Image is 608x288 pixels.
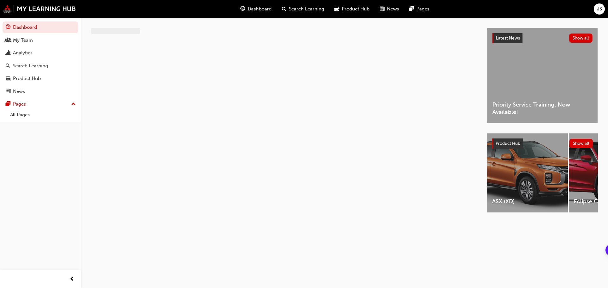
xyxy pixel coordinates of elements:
a: search-iconSearch Learning [277,3,329,15]
span: prev-icon [70,275,74,283]
button: Pages [3,98,78,110]
div: Pages [13,101,26,108]
span: search-icon [282,5,286,13]
span: news-icon [6,89,10,95]
a: My Team [3,34,78,46]
span: Search Learning [289,5,324,13]
span: guage-icon [6,25,10,30]
span: Product Hub [342,5,370,13]
span: car-icon [334,5,339,13]
button: Show all [569,34,593,43]
a: Latest NewsShow allPriority Service Training: Now Available! [487,28,598,123]
a: Dashboard [3,21,78,33]
span: car-icon [6,76,10,82]
a: car-iconProduct Hub [329,3,375,15]
div: Analytics [13,49,33,57]
span: pages-icon [409,5,414,13]
span: Pages [416,5,429,13]
img: mmal [3,5,76,13]
span: pages-icon [6,101,10,107]
a: Search Learning [3,60,78,72]
a: news-iconNews [375,3,404,15]
span: up-icon [71,100,76,108]
span: guage-icon [240,5,245,13]
span: Dashboard [248,5,272,13]
span: search-icon [6,63,10,69]
button: Show all [569,139,593,148]
a: pages-iconPages [404,3,434,15]
a: Latest NewsShow all [492,33,592,43]
span: ASX (XD) [492,198,563,205]
button: JS [594,3,605,15]
a: All Pages [8,110,78,120]
span: News [387,5,399,13]
a: guage-iconDashboard [235,3,277,15]
div: Search Learning [13,62,48,70]
a: News [3,86,78,97]
a: Analytics [3,47,78,59]
span: Priority Service Training: Now Available! [492,101,592,115]
button: DashboardMy TeamAnalyticsSearch LearningProduct HubNews [3,20,78,98]
div: My Team [13,37,33,44]
span: JS [597,5,602,13]
span: people-icon [6,38,10,43]
a: Product Hub [3,73,78,84]
span: Latest News [496,35,520,41]
span: Product Hub [496,141,520,146]
a: Product HubShow all [492,138,593,149]
div: News [13,88,25,95]
span: chart-icon [6,50,10,56]
div: Product Hub [13,75,41,82]
a: ASX (XD) [487,133,568,212]
span: news-icon [380,5,384,13]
